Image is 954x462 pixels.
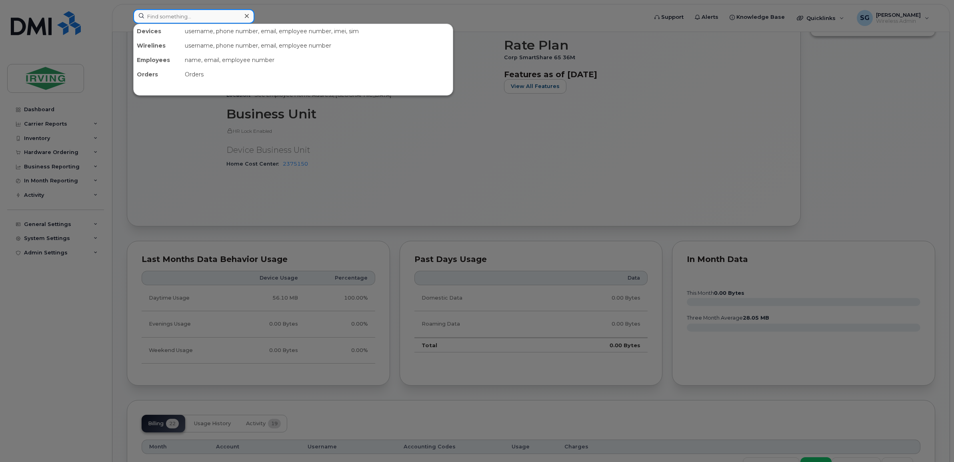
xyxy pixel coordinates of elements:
[182,53,453,67] div: name, email, employee number
[134,38,182,53] div: Wirelines
[182,38,453,53] div: username, phone number, email, employee number
[134,53,182,67] div: Employees
[134,67,182,82] div: Orders
[182,67,453,82] div: Orders
[133,9,254,24] input: Find something...
[134,24,182,38] div: Devices
[182,24,453,38] div: username, phone number, email, employee number, imei, sim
